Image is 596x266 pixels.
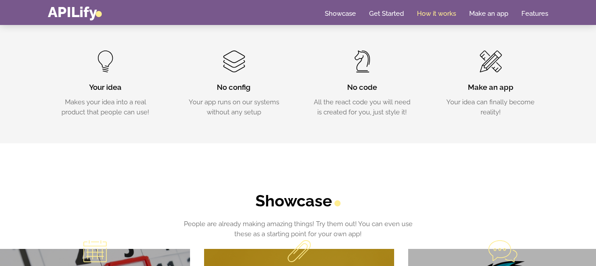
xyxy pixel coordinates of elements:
[521,9,548,18] a: Features
[54,97,157,117] p: Makes your idea into a real product that people can use!
[54,82,157,93] h3: Your idea
[440,82,542,93] h3: Make an app
[176,192,420,210] h2: Showcase
[183,97,285,117] p: Your app runs on our systems without any setup
[176,219,420,239] p: People are already making amazing things! Try them out! You can even use these as a starting poin...
[48,4,102,21] a: APILify
[311,97,413,117] p: All the react code you will need is created for you, just style it!
[469,9,508,18] a: Make an app
[369,9,404,18] a: Get Started
[325,9,356,18] a: Showcase
[440,97,542,117] p: Your idea can finally become reality!
[311,82,413,93] h3: No code
[183,82,285,93] h3: No config
[417,9,456,18] a: How it works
